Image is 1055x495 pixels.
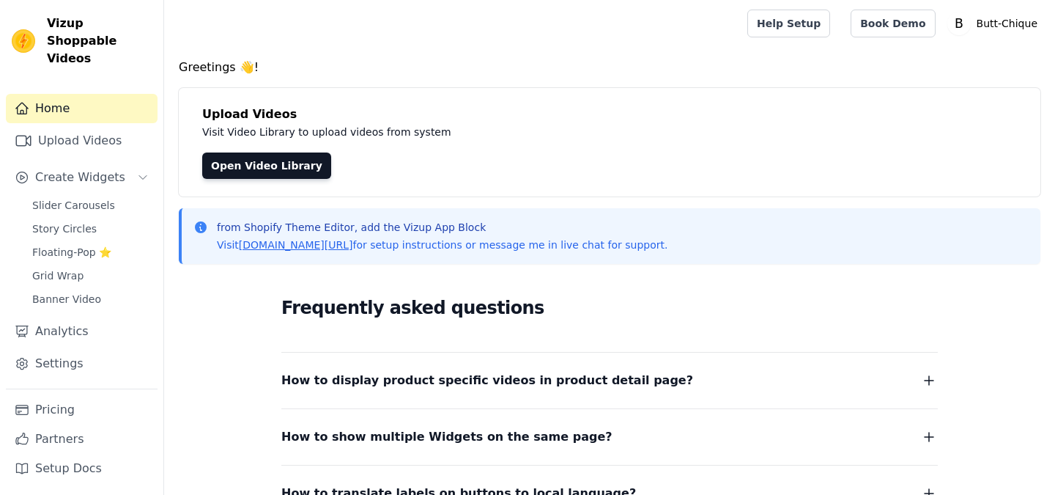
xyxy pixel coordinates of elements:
button: B Butt-Chique [947,10,1043,37]
a: Help Setup [747,10,830,37]
h2: Frequently asked questions [281,293,938,323]
a: Partners [6,425,158,454]
a: Home [6,94,158,123]
a: Setup Docs [6,454,158,483]
button: How to show multiple Widgets on the same page? [281,427,938,447]
span: How to show multiple Widgets on the same page? [281,427,612,447]
a: Grid Wrap [23,265,158,286]
a: Settings [6,349,158,378]
a: Book Demo [851,10,935,37]
a: Upload Videos [6,126,158,155]
a: Banner Video [23,289,158,309]
span: Create Widgets [35,169,125,186]
a: Open Video Library [202,153,331,179]
a: Slider Carousels [23,195,158,216]
span: Grid Wrap [32,268,84,283]
a: Floating-Pop ⭐ [23,242,158,263]
h4: Upload Videos [202,106,1017,123]
button: Create Widgets [6,163,158,192]
a: Analytics [6,317,158,346]
button: How to display product specific videos in product detail page? [281,370,938,391]
p: Visit for setup instructions or message me in live chat for support. [217,238,667,252]
h4: Greetings 👋! [179,59,1040,76]
a: [DOMAIN_NAME][URL] [239,239,353,251]
img: Vizup [12,29,35,53]
p: Butt-Chique [971,10,1043,37]
span: Slider Carousels [32,198,115,213]
text: B [955,16,963,31]
span: Banner Video [32,292,101,307]
p: from Shopify Theme Editor, add the Vizup App Block [217,220,667,235]
p: Visit Video Library to upload videos from system [202,123,859,141]
a: Pricing [6,395,158,425]
span: Vizup Shoppable Videos [47,15,152,67]
span: How to display product specific videos in product detail page? [281,370,693,391]
span: Story Circles [32,221,97,236]
a: Story Circles [23,219,158,239]
span: Floating-Pop ⭐ [32,245,111,260]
